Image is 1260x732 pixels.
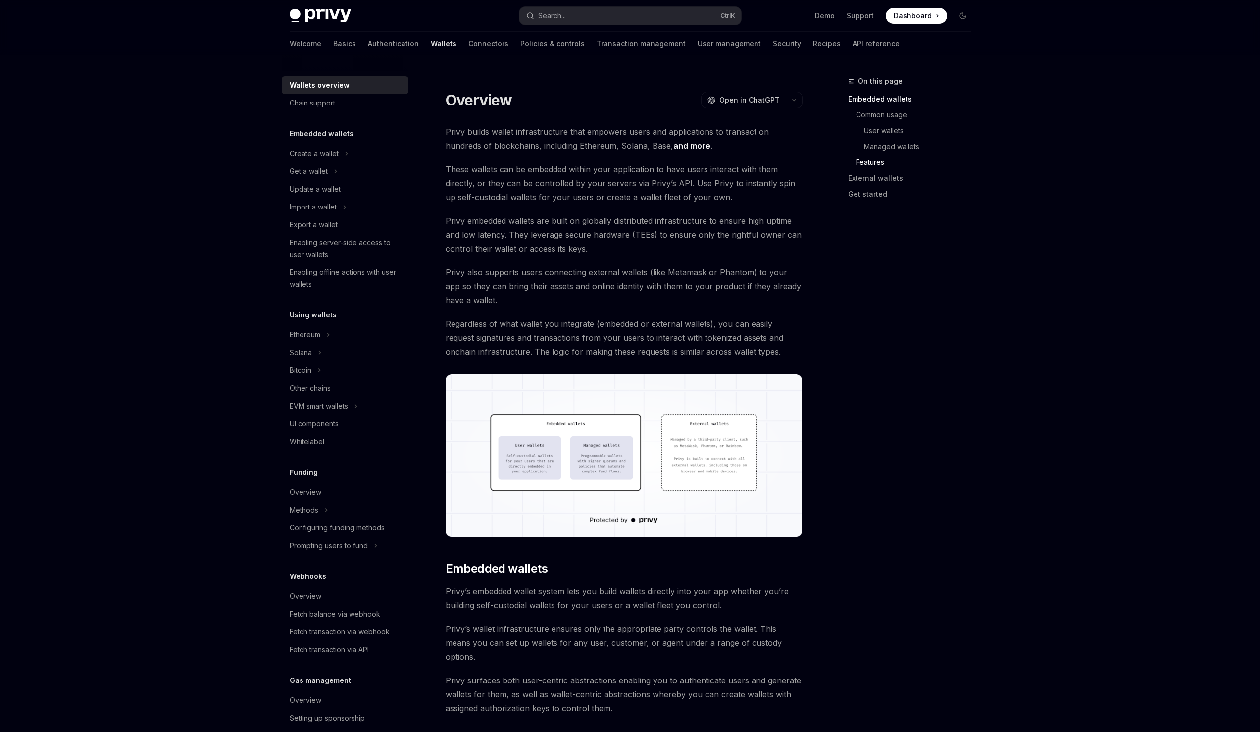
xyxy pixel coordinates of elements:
[290,266,403,290] div: Enabling offline actions with user wallets
[282,623,408,641] a: Fetch transaction via webhook
[847,11,874,21] a: Support
[282,76,408,94] a: Wallets overview
[446,674,803,715] span: Privy surfaces both user-centric abstractions enabling you to authenticate users and generate wal...
[701,92,786,108] button: Open in ChatGPT
[446,561,548,576] span: Embedded wallets
[290,9,351,23] img: dark logo
[282,641,408,659] a: Fetch transaction via API
[773,32,801,55] a: Security
[446,265,803,307] span: Privy also supports users connecting external wallets (like Metamask or Phantom) to your app so t...
[856,107,979,123] a: Common usage
[290,128,353,140] h5: Embedded wallets
[894,11,932,21] span: Dashboard
[597,32,686,55] a: Transaction management
[290,436,324,448] div: Whitelabel
[446,584,803,612] span: Privy’s embedded wallet system lets you build wallets directly into your app whether you’re build...
[282,691,408,709] a: Overview
[290,201,337,213] div: Import a wallet
[886,8,947,24] a: Dashboard
[290,608,380,620] div: Fetch balance via webhook
[290,504,318,516] div: Methods
[856,155,979,170] a: Features
[290,365,311,376] div: Bitcoin
[848,91,979,107] a: Embedded wallets
[290,97,335,109] div: Chain support
[848,170,979,186] a: External wallets
[290,522,385,534] div: Configuring funding methods
[290,237,403,261] div: Enabling server-side access to user wallets
[290,626,390,638] div: Fetch transaction via webhook
[290,382,331,394] div: Other chains
[282,263,408,293] a: Enabling offline actions with user wallets
[290,183,341,195] div: Update a wallet
[290,418,339,430] div: UI components
[446,622,803,664] span: Privy’s wallet infrastructure ensures only the appropriate party controls the wallet. This means ...
[858,75,903,87] span: On this page
[290,165,328,177] div: Get a wallet
[290,32,321,55] a: Welcome
[290,644,369,656] div: Fetch transaction via API
[520,32,585,55] a: Policies & controls
[282,415,408,433] a: UI components
[290,400,348,412] div: EVM smart wallets
[290,590,321,602] div: Overview
[815,11,835,21] a: Demo
[282,519,408,537] a: Configuring funding methods
[282,605,408,623] a: Fetch balance via webhook
[290,712,365,724] div: Setting up sponsorship
[282,94,408,112] a: Chain support
[282,483,408,501] a: Overview
[290,79,350,91] div: Wallets overview
[673,141,710,151] a: and more
[955,8,971,24] button: Toggle dark mode
[720,12,735,20] span: Ctrl K
[282,379,408,397] a: Other chains
[290,309,337,321] h5: Using wallets
[290,540,368,552] div: Prompting users to fund
[290,467,318,478] h5: Funding
[282,234,408,263] a: Enabling server-side access to user wallets
[282,587,408,605] a: Overview
[282,433,408,451] a: Whitelabel
[282,216,408,234] a: Export a wallet
[290,329,320,341] div: Ethereum
[813,32,841,55] a: Recipes
[848,186,979,202] a: Get started
[446,125,803,153] span: Privy builds wallet infrastructure that empowers users and applications to transact on hundreds o...
[368,32,419,55] a: Authentication
[290,148,339,159] div: Create a wallet
[446,374,803,537] img: images/walletoverview.png
[446,91,512,109] h1: Overview
[431,32,456,55] a: Wallets
[290,571,326,582] h5: Webhooks
[333,32,356,55] a: Basics
[538,10,566,22] div: Search...
[719,95,780,105] span: Open in ChatGPT
[290,675,351,686] h5: Gas management
[282,709,408,727] a: Setting up sponsorship
[864,123,979,139] a: User wallets
[290,694,321,706] div: Overview
[290,486,321,498] div: Overview
[290,219,338,231] div: Export a wallet
[853,32,900,55] a: API reference
[446,162,803,204] span: These wallets can be embedded within your application to have users interact with them directly, ...
[519,7,741,25] button: Search...CtrlK
[446,214,803,256] span: Privy embedded wallets are built on globally distributed infrastructure to ensure high uptime and...
[864,139,979,155] a: Managed wallets
[446,317,803,359] span: Regardless of what wallet you integrate (embedded or external wallets), you can easily request si...
[290,347,312,359] div: Solana
[282,180,408,198] a: Update a wallet
[468,32,508,55] a: Connectors
[698,32,761,55] a: User management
